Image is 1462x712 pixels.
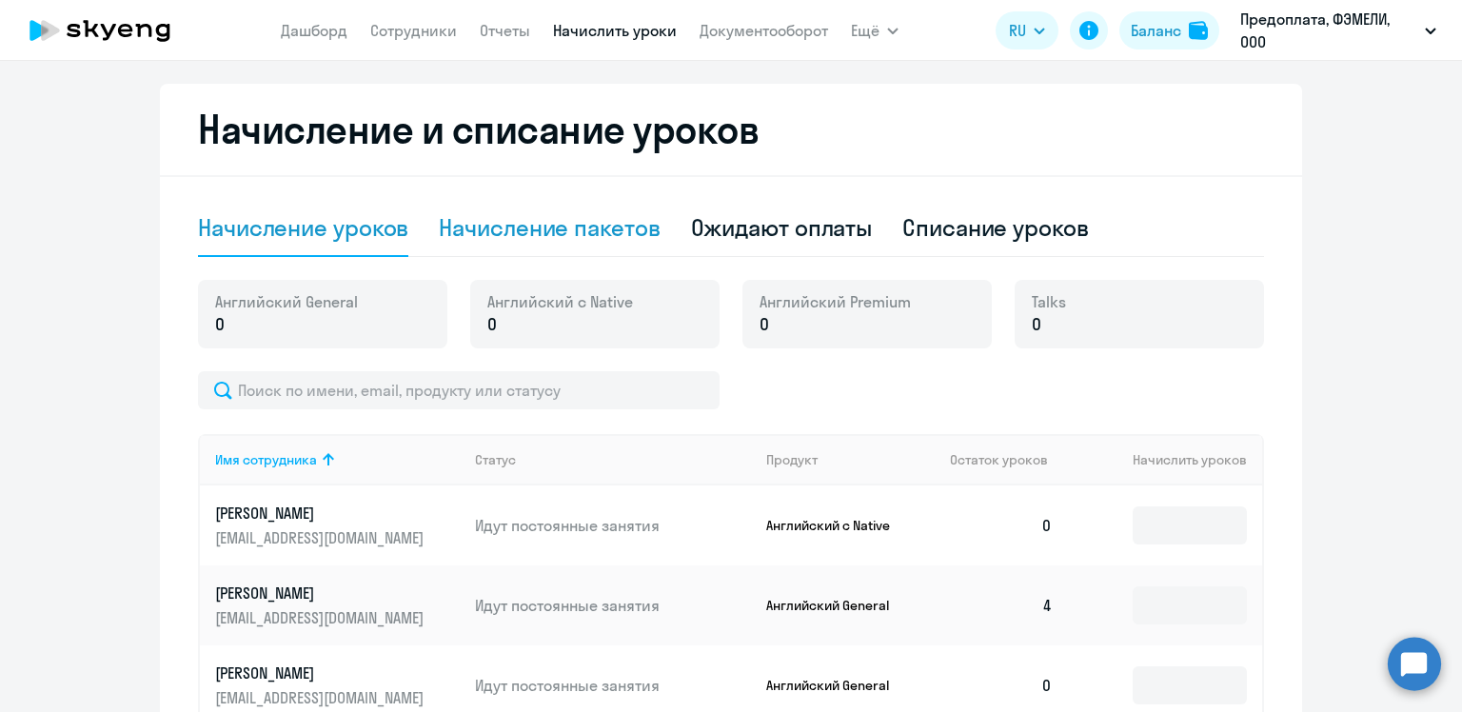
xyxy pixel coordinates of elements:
[950,451,1048,468] span: Остаток уроков
[281,21,347,40] a: Дашборд
[1032,291,1066,312] span: Talks
[766,451,818,468] div: Продукт
[935,565,1068,645] td: 4
[766,451,936,468] div: Продукт
[215,312,225,337] span: 0
[851,19,879,42] span: Ещё
[215,503,428,524] p: [PERSON_NAME]
[439,212,660,243] div: Начисление пакетов
[487,291,633,312] span: Английский с Native
[760,291,911,312] span: Английский Premium
[370,21,457,40] a: Сотрудники
[215,451,460,468] div: Имя сотрудника
[198,371,720,409] input: Поиск по имени, email, продукту или статусу
[480,21,530,40] a: Отчеты
[475,451,516,468] div: Статус
[215,607,428,628] p: [EMAIL_ADDRESS][DOMAIN_NAME]
[996,11,1058,49] button: RU
[1119,11,1219,49] button: Балансbalance
[1131,19,1181,42] div: Баланс
[1068,434,1262,485] th: Начислить уроков
[475,451,751,468] div: Статус
[215,291,358,312] span: Английский General
[215,503,460,548] a: [PERSON_NAME][EMAIL_ADDRESS][DOMAIN_NAME]
[700,21,828,40] a: Документооборот
[760,312,769,337] span: 0
[1240,8,1417,53] p: Предоплата, ФЭМЕЛИ, ООО
[935,485,1068,565] td: 0
[215,663,460,708] a: [PERSON_NAME][EMAIL_ADDRESS][DOMAIN_NAME]
[553,21,677,40] a: Начислить уроки
[198,212,408,243] div: Начисление уроков
[1009,19,1026,42] span: RU
[215,451,317,468] div: Имя сотрудника
[215,527,428,548] p: [EMAIL_ADDRESS][DOMAIN_NAME]
[766,517,909,534] p: Английский с Native
[215,663,428,683] p: [PERSON_NAME]
[691,212,873,243] div: Ожидают оплаты
[475,675,751,696] p: Идут постоянные занятия
[950,451,1068,468] div: Остаток уроков
[902,212,1089,243] div: Списание уроков
[215,583,460,628] a: [PERSON_NAME][EMAIL_ADDRESS][DOMAIN_NAME]
[475,595,751,616] p: Идут постоянные занятия
[215,583,428,603] p: [PERSON_NAME]
[1231,8,1446,53] button: Предоплата, ФЭМЕЛИ, ООО
[1032,312,1041,337] span: 0
[475,515,751,536] p: Идут постоянные занятия
[215,687,428,708] p: [EMAIL_ADDRESS][DOMAIN_NAME]
[487,312,497,337] span: 0
[766,677,909,694] p: Английский General
[851,11,899,49] button: Ещё
[1189,21,1208,40] img: balance
[766,597,909,614] p: Английский General
[198,107,1264,152] h2: Начисление и списание уроков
